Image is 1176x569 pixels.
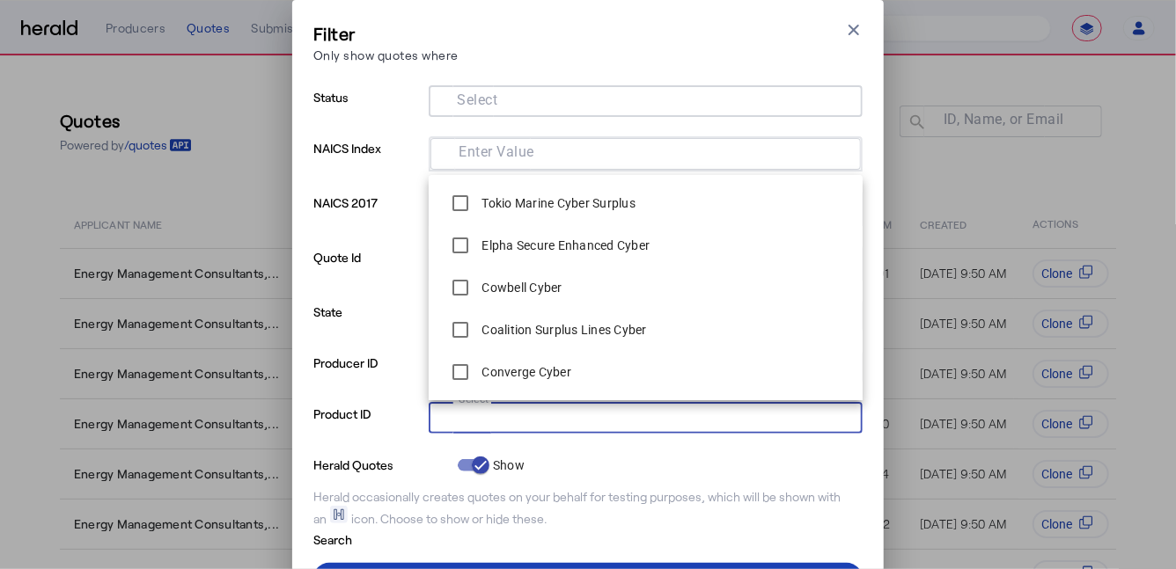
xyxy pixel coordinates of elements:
[457,92,497,109] mat-label: Select
[478,363,571,381] label: Converge Cyber
[313,21,459,46] h3: Filter
[313,85,422,136] p: Status
[489,456,525,474] label: Show
[478,194,636,212] label: Tokio Marine Cyber Surplus
[445,142,847,163] mat-chip-grid: Selection
[313,453,451,474] p: Herald Quotes
[313,245,422,300] p: Quote Id
[478,279,562,296] label: Cowbell Cyber
[313,46,459,64] p: Only show quotes where
[313,300,422,351] p: State
[443,405,849,427] mat-chip-grid: Selection
[313,136,422,191] p: NAICS Index
[313,402,422,453] p: Product ID
[443,89,849,110] mat-chip-grid: Selection
[313,191,422,245] p: NAICS 2017
[459,144,534,161] mat-label: Enter Value
[313,528,451,549] p: Search
[313,351,422,402] p: Producer ID
[478,321,646,339] label: Coalition Surplus Lines Cyber
[313,488,863,528] div: Herald occasionally creates quotes on your behalf for testing purposes, which will be shown with ...
[478,237,650,254] label: Elpha Secure Enhanced Cyber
